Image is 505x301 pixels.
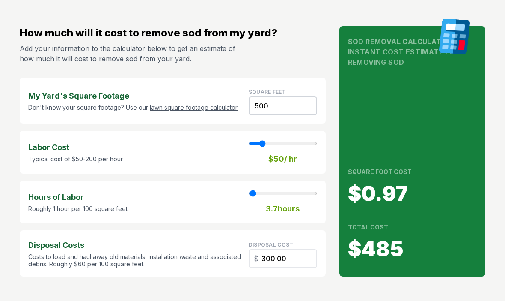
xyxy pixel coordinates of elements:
input: Square Feet [249,249,317,268]
strong: Square Foot Cost [348,168,412,175]
p: Don't know your square footage? Use our [28,104,238,111]
strong: Hours of Labor [28,191,128,203]
span: $ 0.97 [348,184,477,204]
h2: How much will it cost to remove sod from my yard? [20,26,326,40]
img: calculator graphic [436,18,473,54]
strong: Total Cost [348,223,388,231]
h1: Sod Removal Calculator Instant Cost Estimate for Removing Sod [348,36,477,67]
input: Square Feet [249,96,317,115]
a: lawn square footage calculator [150,104,238,111]
strong: Disposal Costs [28,239,242,251]
label: Square Feet [249,89,286,95]
strong: 3.7 hours [266,203,300,215]
label: disposal cost [249,241,294,248]
span: $ [254,253,258,264]
p: Typical cost of $50-200 per hour [28,155,123,163]
p: Add your information to the calculator below to get an estimate of how much it will cost to remov... [20,43,239,64]
strong: My Yard's Square Footage [28,90,238,102]
p: Roughly 1 hour per 100 square feet [28,205,128,213]
span: $ 485 [348,239,477,259]
strong: $ 50 / hr [268,153,297,165]
p: Costs to load and haul away old materials, installation waste and associated debris. Roughly $60 ... [28,253,242,268]
strong: Labor Cost [28,141,123,154]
